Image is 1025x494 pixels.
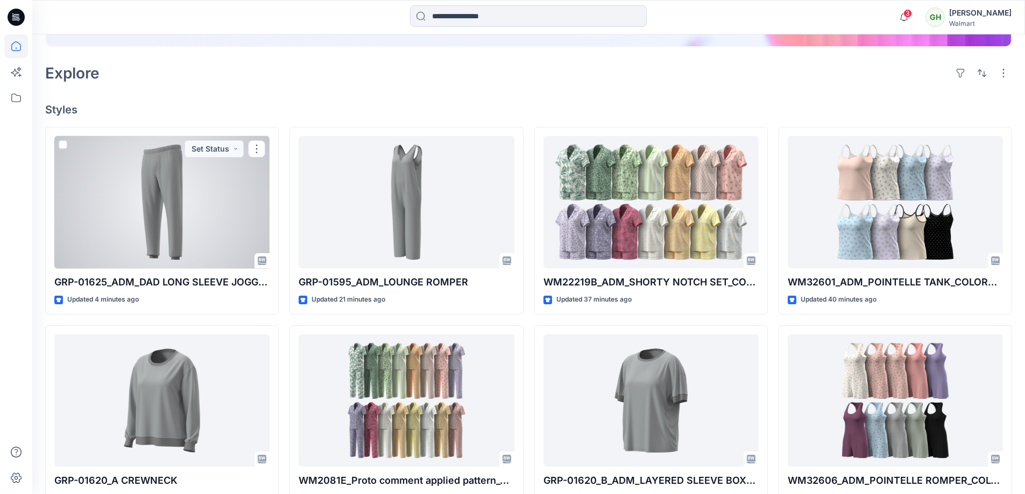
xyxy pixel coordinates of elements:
p: WM32601_ADM_POINTELLE TANK_COLORWAY [788,275,1003,290]
p: WM2081E_Proto comment applied pattern_COLORWAY [299,473,514,488]
a: WM2081E_Proto comment applied pattern_COLORWAY [299,334,514,467]
a: GRP-01625_ADM_DAD LONG SLEEVE JOGGER [54,136,270,269]
h4: Styles [45,103,1012,116]
p: Updated 21 minutes ago [312,294,385,305]
p: Updated 4 minutes ago [67,294,139,305]
a: GRP-01595_ADM_LOUNGE ROMPER [299,136,514,269]
p: WM22219B_ADM_SHORTY NOTCH SET_COLORWAY [543,275,759,290]
div: [PERSON_NAME] [949,6,1012,19]
h2: Explore [45,65,100,82]
p: GRP-01625_ADM_DAD LONG SLEEVE JOGGER [54,275,270,290]
p: GRP-01620_B_ADM_LAYERED SLEEVE BOXY TEE_DEV [543,473,759,488]
a: GRP-01620_A CREWNECK [54,334,270,467]
div: Walmart [949,19,1012,27]
p: Updated 37 minutes ago [556,294,632,305]
p: GRP-01595_ADM_LOUNGE ROMPER [299,275,514,290]
a: GRP-01620_B_ADM_LAYERED SLEEVE BOXY TEE_DEV [543,334,759,467]
div: GH [925,8,945,27]
span: 3 [903,9,912,18]
a: WM32601_ADM_POINTELLE TANK_COLORWAY [788,136,1003,269]
p: GRP-01620_A CREWNECK [54,473,270,488]
p: WM32606_ADM_POINTELLE ROMPER_COLORWAY [788,473,1003,488]
p: Updated 40 minutes ago [801,294,876,305]
a: WM22219B_ADM_SHORTY NOTCH SET_COLORWAY [543,136,759,269]
a: WM32606_ADM_POINTELLE ROMPER_COLORWAY [788,334,1003,467]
